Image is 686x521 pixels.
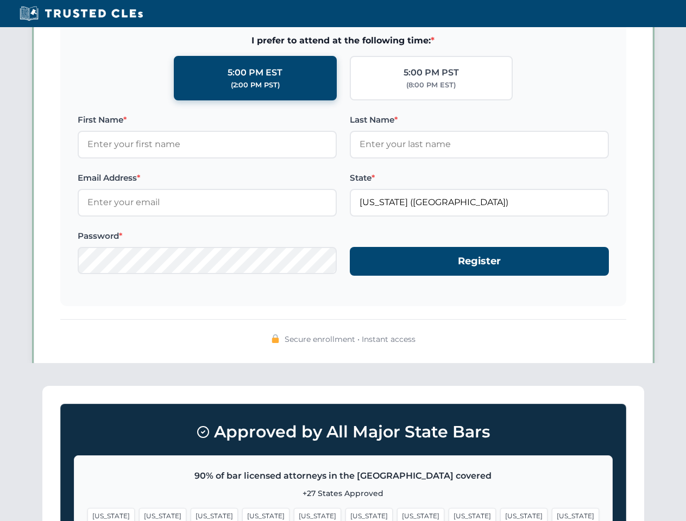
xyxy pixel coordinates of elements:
[78,230,337,243] label: Password
[231,80,280,91] div: (2:00 PM PST)
[285,333,416,345] span: Secure enrollment • Instant access
[87,469,599,483] p: 90% of bar licensed attorneys in the [GEOGRAPHIC_DATA] covered
[350,189,609,216] input: Florida (FL)
[78,189,337,216] input: Enter your email
[78,131,337,158] input: Enter your first name
[78,113,337,126] label: First Name
[406,80,456,91] div: (8:00 PM EST)
[78,34,609,48] span: I prefer to attend at the following time:
[350,171,609,185] label: State
[78,171,337,185] label: Email Address
[350,113,609,126] label: Last Name
[271,334,280,343] img: 🔒
[228,66,282,80] div: 5:00 PM EST
[350,131,609,158] input: Enter your last name
[87,487,599,499] p: +27 States Approved
[350,247,609,276] button: Register
[74,417,613,447] h3: Approved by All Major State Bars
[404,66,459,80] div: 5:00 PM PST
[16,5,146,22] img: Trusted CLEs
